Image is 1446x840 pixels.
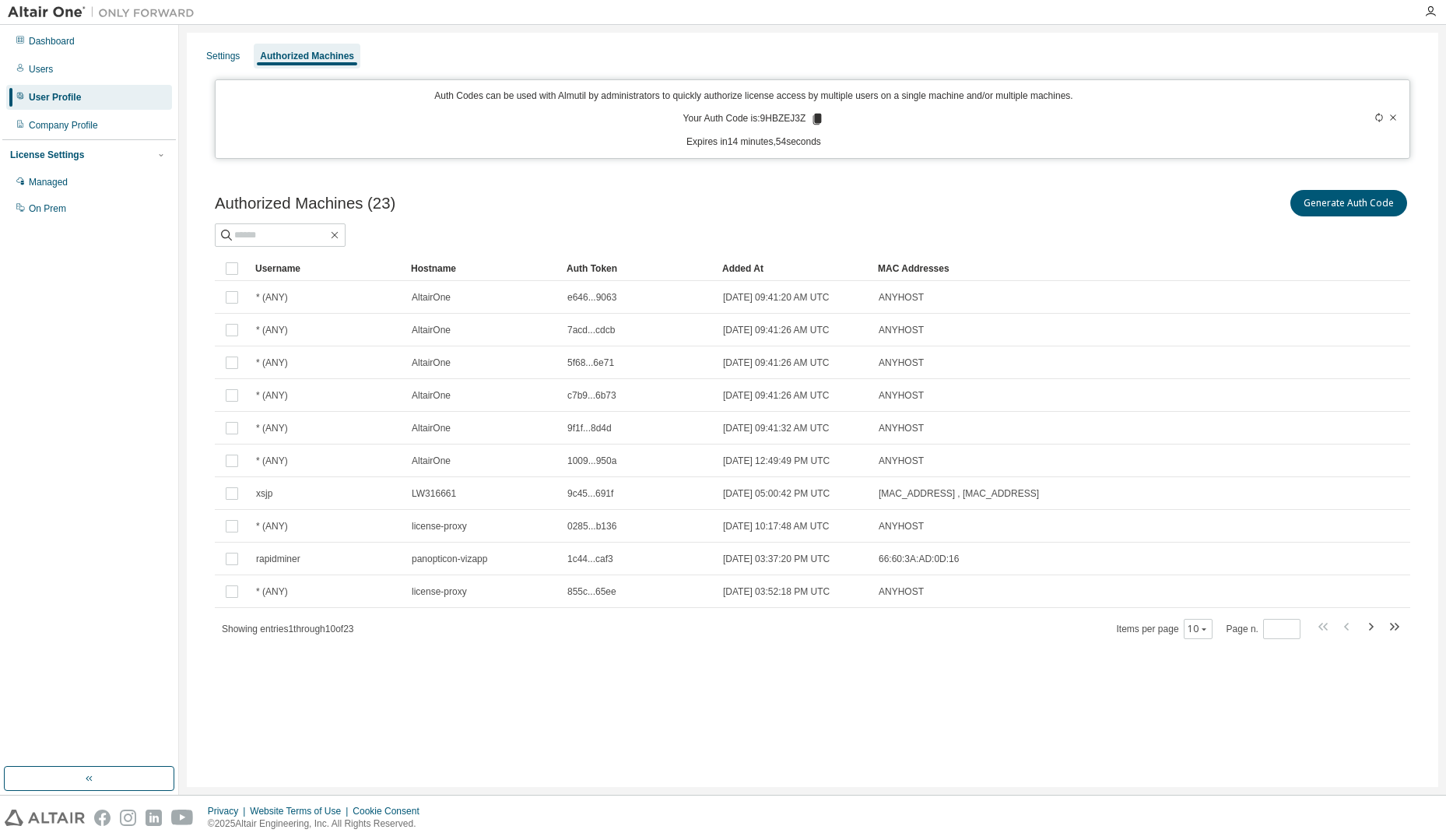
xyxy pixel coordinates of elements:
[256,422,288,434] span: * (ANY)
[723,324,830,336] span: [DATE] 09:41:26 AM UTC
[120,810,136,826] img: instagram.svg
[412,520,467,532] span: license-proxy
[879,487,1039,500] span: [MAC_ADDRESS] , [MAC_ADDRESS]
[256,553,300,565] span: rapidminer
[567,357,614,369] span: 5f68...6e71
[171,810,194,826] img: youtube.svg
[8,5,202,20] img: Altair One
[879,455,924,467] span: ANYHOST
[879,389,924,402] span: ANYHOST
[567,422,612,434] span: 9f1f...8d4d
[412,291,451,304] span: AltairOne
[1290,190,1407,216] button: Generate Auth Code
[29,176,68,188] div: Managed
[29,202,66,215] div: On Prem
[256,357,288,369] span: * (ANY)
[412,455,451,467] span: AltairOne
[412,553,487,565] span: panopticon-vizapp
[879,585,924,598] span: ANYHOST
[567,487,613,500] span: 9c45...691f
[567,291,616,304] span: e646...9063
[412,585,467,598] span: license-proxy
[10,149,84,161] div: License Settings
[5,810,85,826] img: altair_logo.svg
[567,520,616,532] span: 0285...b136
[879,291,924,304] span: ANYHOST
[879,422,924,434] span: ANYHOST
[256,520,288,532] span: * (ANY)
[146,810,162,826] img: linkedin.svg
[29,35,75,47] div: Dashboard
[723,585,830,598] span: [DATE] 03:52:18 PM UTC
[260,50,354,62] div: Authorized Machines
[723,455,830,467] span: [DATE] 12:49:49 PM UTC
[94,810,111,826] img: facebook.svg
[879,357,924,369] span: ANYHOST
[879,553,959,565] span: 66:60:3A:AD:0D:16
[567,389,616,402] span: c7b9...6b73
[256,585,288,598] span: * (ANY)
[256,487,272,500] span: xsjp
[412,389,451,402] span: AltairOne
[723,553,830,565] span: [DATE] 03:37:20 PM UTC
[256,324,288,336] span: * (ANY)
[225,90,1283,103] p: Auth Codes can be used with Almutil by administrators to quickly authorize license access by mult...
[879,520,924,532] span: ANYHOST
[412,324,451,336] span: AltairOne
[567,324,615,336] span: 7acd...cdcb
[412,357,451,369] span: AltairOne
[878,256,1247,281] div: MAC Addresses
[353,805,428,817] div: Cookie Consent
[1117,619,1213,639] span: Items per page
[206,50,240,62] div: Settings
[567,455,616,467] span: 1009...950a
[1227,619,1300,639] span: Page n.
[412,422,451,434] span: AltairOne
[29,91,81,104] div: User Profile
[412,487,456,500] span: LW316661
[250,805,353,817] div: Website Terms of Use
[215,195,395,213] span: Authorized Machines (23)
[256,291,288,304] span: * (ANY)
[1188,623,1209,635] button: 10
[723,487,830,500] span: [DATE] 05:00:42 PM UTC
[723,520,830,532] span: [DATE] 10:17:48 AM UTC
[723,422,830,434] span: [DATE] 09:41:32 AM UTC
[208,805,250,817] div: Privacy
[723,357,830,369] span: [DATE] 09:41:26 AM UTC
[567,256,710,281] div: Auth Token
[879,324,924,336] span: ANYHOST
[222,624,354,634] span: Showing entries 1 through 10 of 23
[722,256,865,281] div: Added At
[567,585,616,598] span: 855c...65ee
[411,256,554,281] div: Hostname
[256,455,288,467] span: * (ANY)
[208,817,429,831] p: © 2025 Altair Engineering, Inc. All Rights Reserved.
[29,63,53,76] div: Users
[723,389,830,402] span: [DATE] 09:41:26 AM UTC
[225,135,1283,149] p: Expires in 14 minutes, 54 seconds
[683,112,825,126] p: Your Auth Code is: 9HBZEJ3Z
[723,291,830,304] span: [DATE] 09:41:20 AM UTC
[29,119,98,132] div: Company Profile
[256,389,288,402] span: * (ANY)
[567,553,613,565] span: 1c44...caf3
[255,256,398,281] div: Username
